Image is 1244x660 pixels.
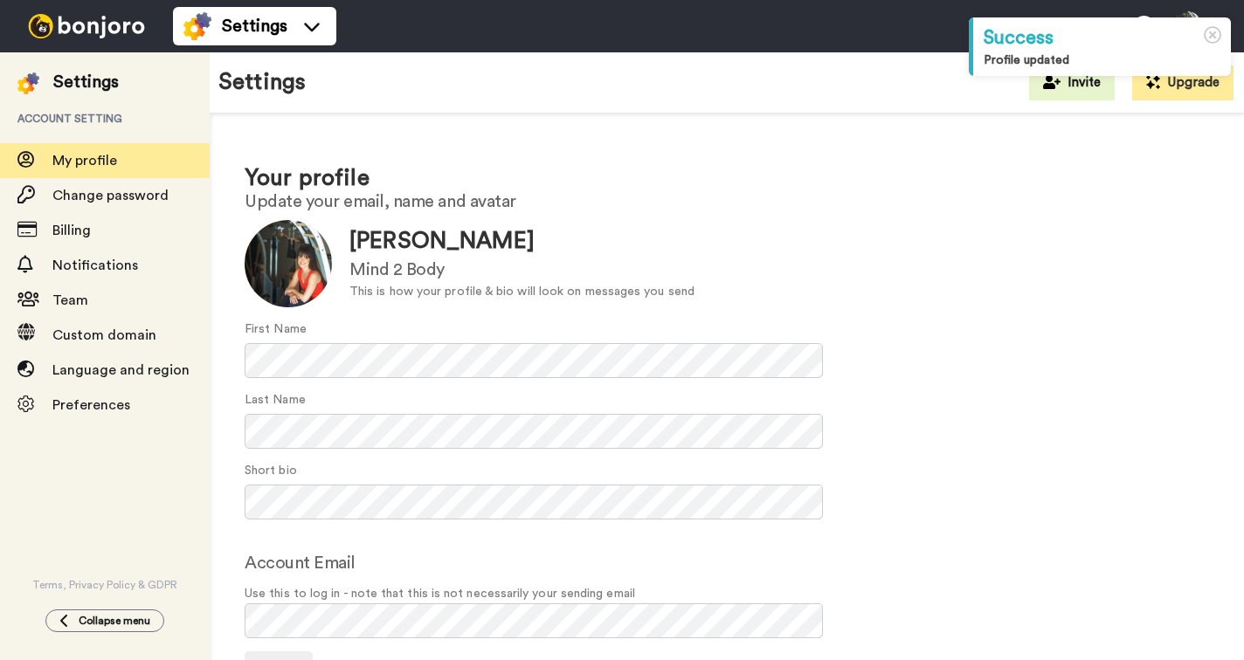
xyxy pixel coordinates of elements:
[52,154,117,168] span: My profile
[245,320,307,339] label: First Name
[245,166,1209,191] h1: Your profile
[984,52,1220,69] div: Profile updated
[52,258,138,272] span: Notifications
[222,14,287,38] span: Settings
[245,462,297,480] label: Short bio
[17,72,39,94] img: settings-colored.svg
[79,614,150,628] span: Collapse menu
[52,293,88,307] span: Team
[183,12,211,40] img: settings-colored.svg
[984,24,1220,52] div: Success
[52,189,169,203] span: Change password
[21,14,152,38] img: bj-logo-header-white.svg
[1132,65,1234,100] button: Upgrade
[349,225,695,258] div: [PERSON_NAME]
[52,363,190,377] span: Language and region
[52,328,156,342] span: Custom domain
[245,550,356,576] label: Account Email
[52,223,91,237] span: Billing
[349,283,695,301] div: This is how your profile & bio will look on messages you send
[349,258,695,283] div: Mind 2 Body
[45,609,164,632] button: Collapse menu
[1029,65,1115,100] button: Invite
[218,70,306,95] h1: Settings
[245,585,1209,603] span: Use this to log in - note that this is not necessarily your sending email
[52,398,130,412] span: Preferences
[245,192,1209,211] h2: Update your email, name and avatar
[245,391,306,409] label: Last Name
[53,70,119,94] div: Settings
